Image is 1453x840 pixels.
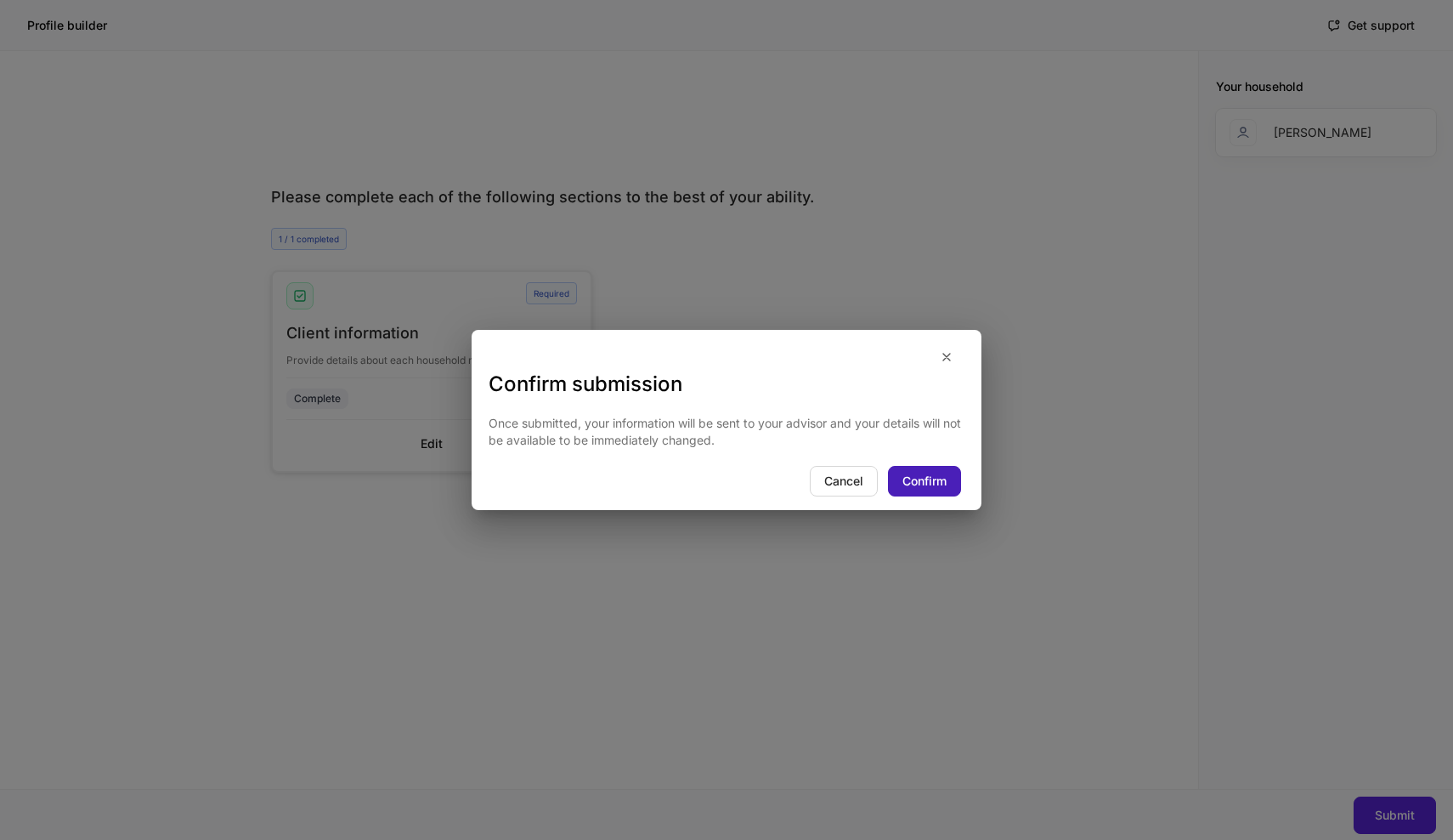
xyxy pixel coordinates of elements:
[824,475,863,487] div: Cancel
[810,466,878,497] button: Cancel
[489,371,964,398] h3: Confirm submission
[888,466,961,497] button: Confirm
[489,415,964,449] p: Once submitted, your information will be sent to your advisor and your details will not be availa...
[902,475,947,487] div: Confirm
